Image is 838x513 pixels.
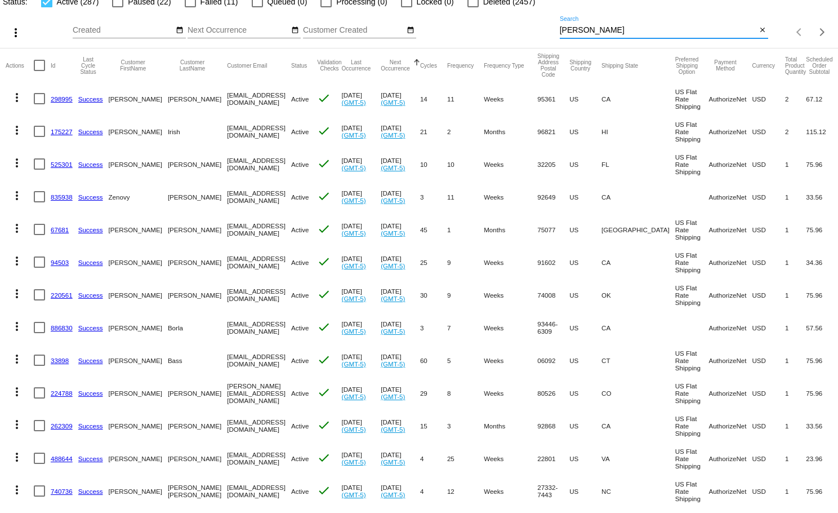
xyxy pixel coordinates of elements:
[420,213,447,246] mat-cell: 45
[447,409,484,442] mat-cell: 3
[381,344,420,377] mat-cell: [DATE]
[569,246,601,278] mat-cell: US
[291,62,307,69] button: Change sorting for Status
[785,213,806,246] mat-cell: 1
[51,161,73,168] a: 525301
[537,82,569,115] mat-cell: 95361
[752,115,785,148] mat-cell: USD
[420,246,447,278] mat-cell: 25
[537,311,569,344] mat-cell: 93446-6309
[78,226,103,233] a: Success
[78,128,103,135] a: Success
[569,475,601,507] mat-cell: US
[342,99,366,106] a: (GMT-5)
[10,189,24,202] mat-icon: more_vert
[601,409,675,442] mat-cell: CA
[381,115,420,148] mat-cell: [DATE]
[675,442,709,475] mat-cell: US Flat Rate Shipping
[342,328,366,335] a: (GMT-5)
[168,59,217,72] button: Change sorting for CustomerLastName
[752,62,775,69] button: Change sorting for CurrencyIso
[484,344,537,377] mat-cell: Weeks
[785,377,806,409] mat-cell: 1
[537,442,569,475] mat-cell: 22801
[78,324,103,331] a: Success
[109,148,168,180] mat-cell: [PERSON_NAME]
[785,115,806,148] mat-cell: 2
[51,291,73,299] a: 220561
[708,59,742,72] button: Change sorting for PaymentMethod.Type
[484,409,537,442] mat-cell: Months
[51,259,69,266] a: 94503
[785,409,806,442] mat-cell: 1
[10,352,24,366] mat-icon: more_vert
[675,409,709,442] mat-cell: US Flat Rate Shipping
[447,377,484,409] mat-cell: 8
[51,62,55,69] button: Change sorting for Id
[188,26,289,35] input: Next Occurrence
[10,287,24,300] mat-icon: more_vert
[484,213,537,246] mat-cell: Months
[381,99,405,106] a: (GMT-5)
[484,377,537,409] mat-cell: Weeks
[51,357,69,364] a: 33898
[9,26,23,39] mat-icon: more_vert
[447,62,474,69] button: Change sorting for Frequency
[785,475,806,507] mat-cell: 1
[484,475,537,507] mat-cell: Weeks
[420,115,447,148] mat-cell: 21
[537,213,569,246] mat-cell: 75077
[569,213,601,246] mat-cell: US
[675,278,709,311] mat-cell: US Flat Rate Shipping
[420,344,447,377] mat-cell: 60
[10,418,24,431] mat-icon: more_vert
[227,213,291,246] mat-cell: [EMAIL_ADDRESS][DOMAIN_NAME]
[601,213,675,246] mat-cell: [GEOGRAPHIC_DATA]
[759,26,766,35] mat-icon: close
[569,278,601,311] mat-cell: US
[109,213,168,246] mat-cell: [PERSON_NAME]
[342,278,381,311] mat-cell: [DATE]
[227,180,291,213] mat-cell: [EMAIL_ADDRESS][DOMAIN_NAME]
[342,393,366,400] a: (GMT-5)
[537,246,569,278] mat-cell: 91602
[752,82,785,115] mat-cell: USD
[752,180,785,213] mat-cell: USD
[447,180,484,213] mat-cell: 11
[752,442,785,475] mat-cell: USD
[537,344,569,377] mat-cell: 06092
[227,344,291,377] mat-cell: [EMAIL_ADDRESS][DOMAIN_NAME]
[168,115,227,148] mat-cell: Irish
[785,180,806,213] mat-cell: 1
[342,262,366,269] a: (GMT-5)
[785,246,806,278] mat-cell: 1
[342,409,381,442] mat-cell: [DATE]
[381,458,405,466] a: (GMT-5)
[78,56,99,75] button: Change sorting for LastProcessingCycleId
[537,148,569,180] mat-cell: 32205
[10,385,24,399] mat-icon: more_vert
[381,213,420,246] mat-cell: [DATE]
[708,442,752,475] mat-cell: AuthorizeNet
[342,442,381,475] mat-cell: [DATE]
[708,246,752,278] mat-cell: AuthorizeNet
[420,148,447,180] mat-cell: 10
[752,344,785,377] mat-cell: USD
[569,115,601,148] mat-cell: US
[381,197,405,204] a: (GMT-5)
[51,488,73,495] a: 740736
[78,291,103,299] a: Success
[109,246,168,278] mat-cell: [PERSON_NAME]
[227,246,291,278] mat-cell: [EMAIL_ADDRESS][DOMAIN_NAME]
[51,226,69,233] a: 67681
[484,246,537,278] mat-cell: Weeks
[708,344,752,377] mat-cell: AuthorizeNet
[227,409,291,442] mat-cell: [EMAIL_ADDRESS][DOMAIN_NAME]
[601,246,675,278] mat-cell: CA
[227,377,291,409] mat-cell: [PERSON_NAME][EMAIL_ADDRESS][DOMAIN_NAME]
[342,131,366,139] a: (GMT-5)
[447,442,484,475] mat-cell: 25
[78,390,103,397] a: Success
[381,360,405,368] a: (GMT-5)
[569,409,601,442] mat-cell: US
